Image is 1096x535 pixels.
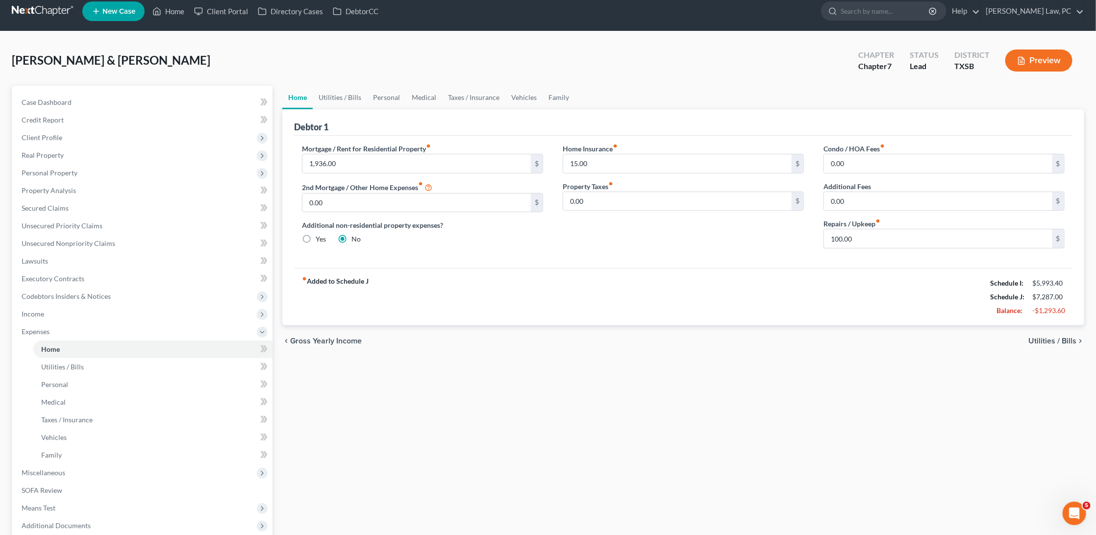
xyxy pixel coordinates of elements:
[1076,337,1084,345] i: chevron_right
[996,306,1022,315] strong: Balance:
[302,276,369,317] strong: Added to Schedule J
[302,220,543,230] label: Additional non-residential property expenses?
[563,144,618,154] label: Home Insurance
[910,49,939,61] div: Status
[33,429,273,446] a: Vehicles
[33,393,273,411] a: Medical
[823,219,880,229] label: Repairs / Upkeep
[792,192,803,211] div: $
[442,86,505,109] a: Taxes / Insurance
[294,121,328,133] div: Debtor 1
[22,327,50,336] span: Expenses
[990,292,1024,301] strong: Schedule J:
[12,53,210,67] span: [PERSON_NAME] & [PERSON_NAME]
[563,192,792,211] input: --
[531,154,543,173] div: $
[302,276,307,281] i: fiber_manual_record
[1083,502,1091,510] span: 5
[1052,154,1064,173] div: $
[22,310,44,318] span: Income
[858,49,894,61] div: Chapter
[613,144,618,148] i: fiber_manual_record
[823,181,871,192] label: Additional Fees
[41,433,67,441] span: Vehicles
[282,337,290,345] i: chevron_left
[316,234,326,244] label: Yes
[880,144,885,148] i: fiber_manual_record
[282,86,313,109] a: Home
[824,154,1052,173] input: --
[302,181,432,193] label: 2nd Mortgage / Other Home Expenses
[33,446,273,464] a: Family
[406,86,442,109] a: Medical
[22,274,84,283] span: Executory Contracts
[302,194,531,212] input: --
[22,486,62,494] span: SOFA Review
[1032,292,1065,302] div: $7,287.00
[33,376,273,393] a: Personal
[22,468,65,477] span: Miscellaneous
[22,204,69,212] span: Secured Claims
[22,186,76,195] span: Property Analysis
[22,504,55,512] span: Means Test
[1032,306,1065,316] div: -$1,293.60
[824,192,1052,211] input: --
[22,98,72,106] span: Case Dashboard
[22,521,91,530] span: Additional Documents
[418,181,423,186] i: fiber_manual_record
[351,234,361,244] label: No
[302,144,431,154] label: Mortgage / Rent for Residential Property
[1028,337,1084,345] button: Utilities / Bills chevron_right
[1005,49,1072,72] button: Preview
[875,219,880,223] i: fiber_manual_record
[858,61,894,72] div: Chapter
[22,257,48,265] span: Lawsuits
[947,2,980,20] a: Help
[954,61,990,72] div: TXSB
[302,154,531,173] input: --
[102,8,135,15] span: New Case
[426,144,431,148] i: fiber_manual_record
[14,111,273,129] a: Credit Report
[41,398,66,406] span: Medical
[1052,229,1064,248] div: $
[531,194,543,212] div: $
[290,337,362,345] span: Gross Yearly Income
[33,411,273,429] a: Taxes / Insurance
[824,229,1052,248] input: --
[14,94,273,111] a: Case Dashboard
[910,61,939,72] div: Lead
[22,133,62,142] span: Client Profile
[41,363,84,371] span: Utilities / Bills
[22,151,64,159] span: Real Property
[1052,192,1064,211] div: $
[33,340,273,358] a: Home
[792,154,803,173] div: $
[990,279,1023,287] strong: Schedule I:
[505,86,543,109] a: Vehicles
[981,2,1084,20] a: [PERSON_NAME] Law, PC
[253,2,328,20] a: Directory Cases
[41,380,68,389] span: Personal
[954,49,990,61] div: District
[22,221,102,230] span: Unsecured Priority Claims
[543,86,575,109] a: Family
[823,144,885,154] label: Condo / HOA Fees
[563,181,613,192] label: Property Taxes
[189,2,253,20] a: Client Portal
[41,345,60,353] span: Home
[41,415,93,424] span: Taxes / Insurance
[22,292,111,300] span: Codebtors Insiders & Notices
[1063,502,1086,525] iframe: Intercom live chat
[282,337,362,345] button: chevron_left Gross Yearly Income
[14,252,273,270] a: Lawsuits
[14,182,273,199] a: Property Analysis
[14,482,273,499] a: SOFA Review
[887,61,892,71] span: 7
[14,270,273,288] a: Executory Contracts
[33,358,273,376] a: Utilities / Bills
[14,235,273,252] a: Unsecured Nonpriority Claims
[41,451,62,459] span: Family
[367,86,406,109] a: Personal
[328,2,383,20] a: DebtorCC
